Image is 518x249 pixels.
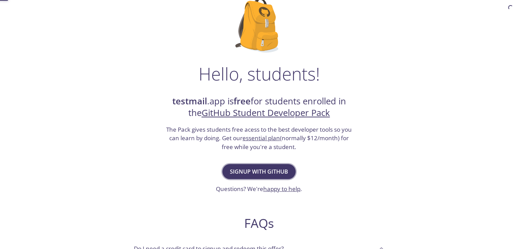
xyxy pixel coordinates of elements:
a: essential plan [242,134,280,142]
a: happy to help [263,185,300,193]
h3: The Pack gives students free acess to the best developer tools so you can learn by doing. Get our... [166,125,353,151]
button: Signup with GitHub [222,164,296,179]
h1: Hello, students! [199,63,320,84]
h3: Questions? We're . [216,185,302,193]
strong: testmail [172,95,207,107]
h2: .app is for students enrolled in the [166,96,353,119]
strong: free [234,95,251,107]
span: Signup with GitHub [230,167,288,176]
h2: FAQs [128,216,390,231]
a: GitHub Student Developer Pack [202,107,330,119]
